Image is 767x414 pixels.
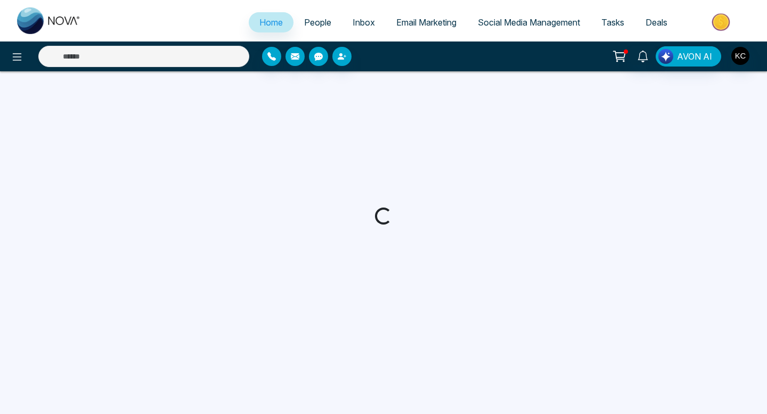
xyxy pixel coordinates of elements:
span: Inbox [353,17,375,28]
span: Deals [646,17,667,28]
a: Social Media Management [467,12,591,32]
a: People [293,12,342,32]
span: Social Media Management [478,17,580,28]
span: People [304,17,331,28]
a: Home [249,12,293,32]
a: Deals [635,12,678,32]
button: AVON AI [656,46,721,67]
span: Email Marketing [396,17,456,28]
a: Email Marketing [386,12,467,32]
img: User Avatar [731,47,749,65]
span: Tasks [601,17,624,28]
img: Lead Flow [658,49,673,64]
a: Inbox [342,12,386,32]
span: AVON AI [677,50,712,63]
img: Nova CRM Logo [17,7,81,34]
a: Tasks [591,12,635,32]
img: Market-place.gif [683,10,761,34]
span: Home [259,17,283,28]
